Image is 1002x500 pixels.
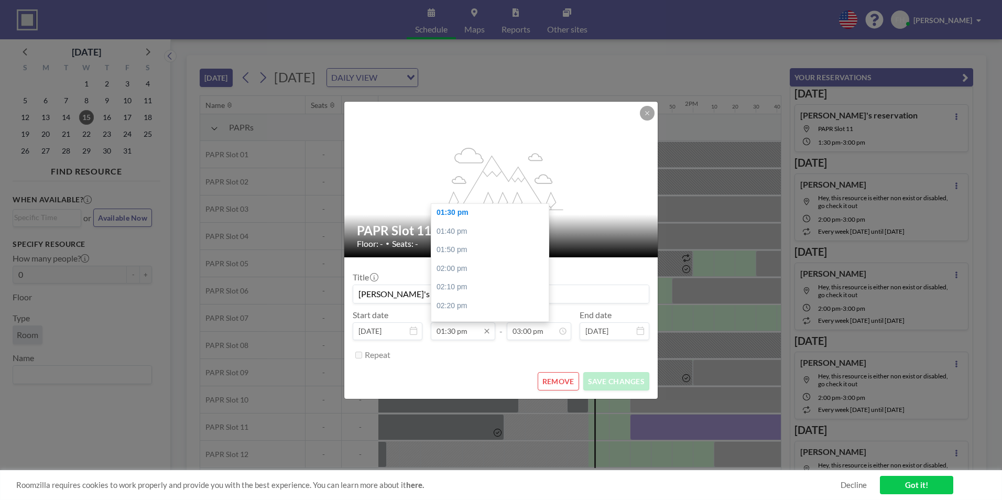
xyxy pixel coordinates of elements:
label: Title [353,272,377,282]
a: Decline [841,480,867,490]
button: REMOVE [538,372,579,390]
span: - [499,313,503,336]
span: Roomzilla requires cookies to work properly and provide you with the best experience. You can lea... [16,480,841,490]
a: here. [406,480,424,490]
button: SAVE CHANGES [583,372,649,390]
div: 02:30 pm [431,316,554,334]
g: flex-grow: 1.2; [440,147,563,210]
span: Seats: - [392,238,418,249]
h2: PAPR Slot 11 [357,223,646,238]
div: 01:40 pm [431,222,554,241]
span: • [386,240,389,247]
span: Floor: - [357,238,383,249]
input: (No title) [353,285,649,303]
label: Start date [353,310,388,320]
div: 02:20 pm [431,297,554,316]
label: Repeat [365,350,390,360]
a: Got it! [880,476,953,494]
div: 01:30 pm [431,203,554,222]
div: 01:50 pm [431,241,554,259]
label: End date [580,310,612,320]
div: 02:00 pm [431,259,554,278]
div: 02:10 pm [431,278,554,297]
